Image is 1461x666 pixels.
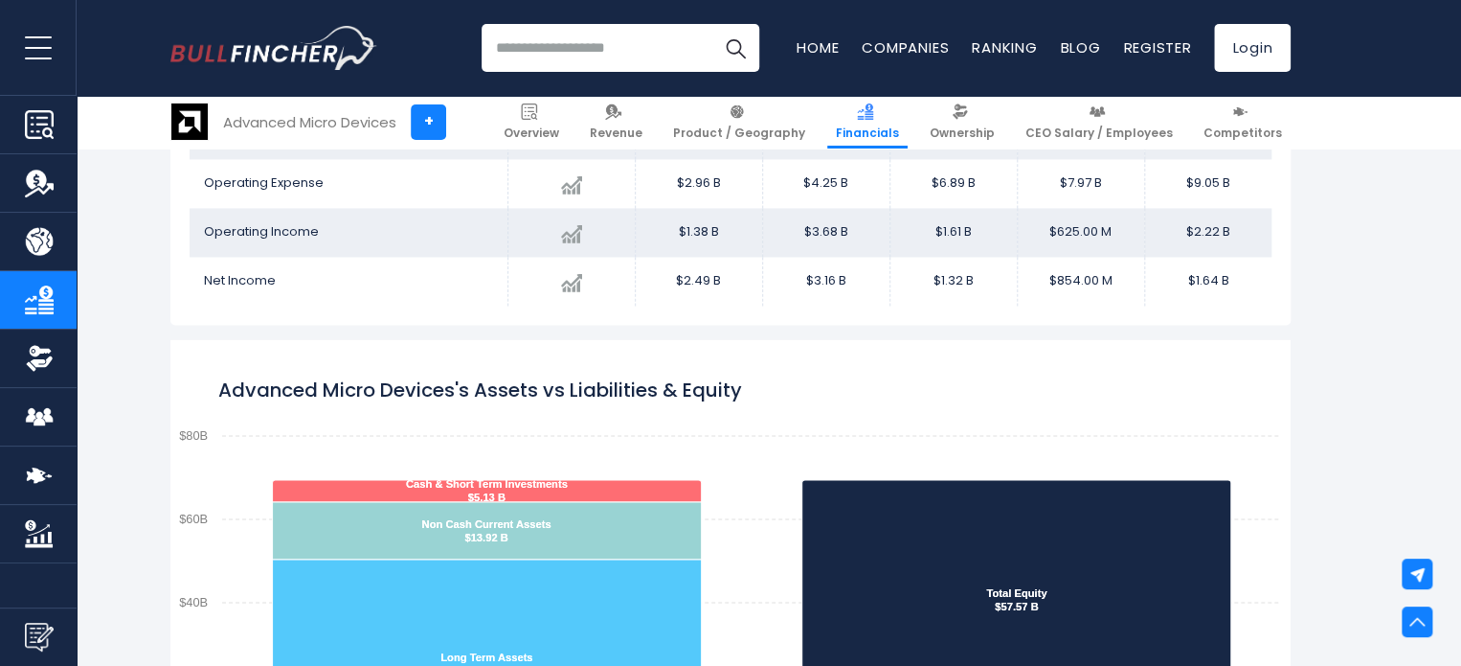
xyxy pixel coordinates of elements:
text: $40B [179,594,208,609]
td: $1.61 B [889,208,1017,257]
a: Overview [495,96,568,149]
a: Companies [862,37,949,57]
td: $7.97 B [1017,159,1144,208]
td: $3.68 B [762,208,889,257]
a: Go to homepage [170,26,376,70]
td: $1.32 B [889,257,1017,306]
td: $2.49 B [635,257,762,306]
span: Revenue [590,126,642,141]
td: $6.89 B [889,159,1017,208]
td: $2.22 B [1144,208,1271,257]
span: Net Income [204,271,276,289]
a: Competitors [1195,96,1291,149]
td: $4.25 B [762,159,889,208]
td: $854.00 M [1017,257,1144,306]
span: Product / Geography [673,126,805,141]
a: Blog [1060,37,1100,57]
span: Financials [836,126,899,141]
span: Operating Income [204,222,319,241]
tspan: Advanced Micro Devices's Assets vs Liabilities & Equity [218,377,742,403]
text: Cash & Short Term Investments $5.13 B [406,477,568,502]
span: Overview [504,126,559,141]
a: Ownership [921,96,1003,149]
span: Operating Expense [204,173,324,192]
img: AMD logo [171,103,208,140]
text: $60B [179,511,208,525]
span: Ownership [930,126,995,141]
td: $1.38 B [635,208,762,257]
td: $2.96 B [635,159,762,208]
text: Total Equity $57.57 B [986,586,1047,611]
a: CEO Salary / Employees [1017,96,1181,149]
a: Home [797,37,839,57]
a: Ranking [972,37,1037,57]
td: $9.05 B [1144,159,1271,208]
td: $3.16 B [762,257,889,306]
td: $625.00 M [1017,208,1144,257]
text: $80B [179,427,208,442]
a: Register [1123,37,1191,57]
a: Login [1214,24,1291,72]
div: Advanced Micro Devices [223,111,396,133]
a: Financials [827,96,908,149]
span: Competitors [1203,126,1282,141]
a: Revenue [581,96,651,149]
a: Product / Geography [664,96,814,149]
button: Search [711,24,759,72]
img: Ownership [25,344,54,373]
span: CEO Salary / Employees [1025,126,1173,141]
a: + [411,104,446,140]
text: Non Cash Current Assets $13.92 B [421,517,551,542]
td: $1.64 B [1144,257,1271,306]
img: Bullfincher logo [170,26,377,70]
